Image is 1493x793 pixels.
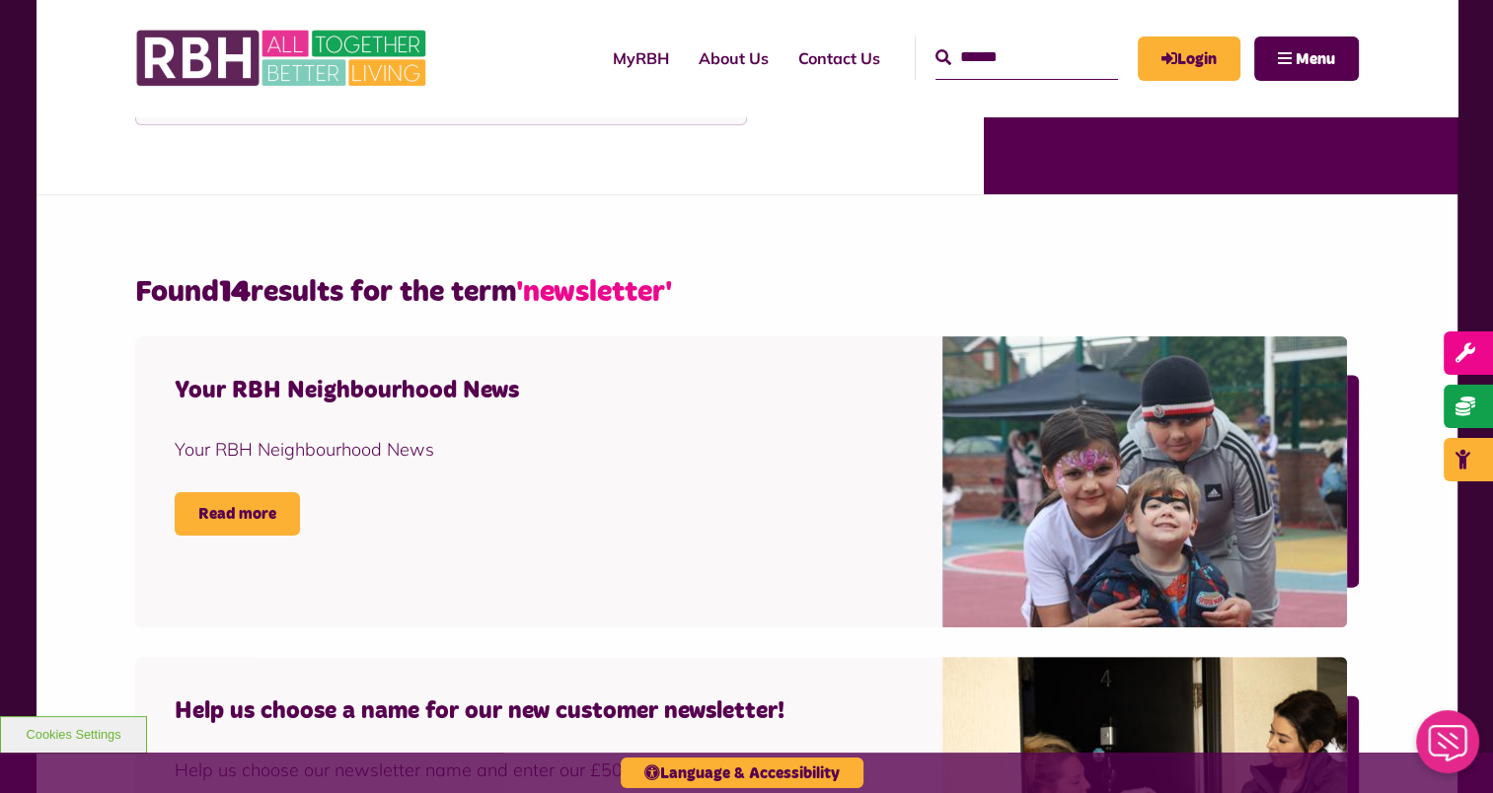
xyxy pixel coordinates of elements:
h4: Your RBH Neighbourhood News [175,376,784,406]
h2: Found results for the term [135,273,1359,312]
a: Read more Your RBH Neighbourhood News [175,492,300,536]
div: Your RBH Neighbourhood News [175,436,784,463]
button: Navigation [1254,36,1359,81]
input: Search [935,36,1118,79]
a: MyRBH [598,32,684,85]
a: MyRBH [1138,36,1240,81]
h4: Help us choose a name for our new customer newsletter! [175,696,784,727]
span: 'newsletter' [516,277,672,307]
a: About Us [684,32,784,85]
a: Contact Us [784,32,895,85]
img: Freehold1 [942,336,1347,627]
img: RBH [135,20,431,97]
strong: 14 [219,277,251,307]
iframe: Netcall Web Assistant for live chat [1404,704,1493,793]
span: Menu [1296,51,1335,67]
button: Language & Accessibility [621,757,863,788]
